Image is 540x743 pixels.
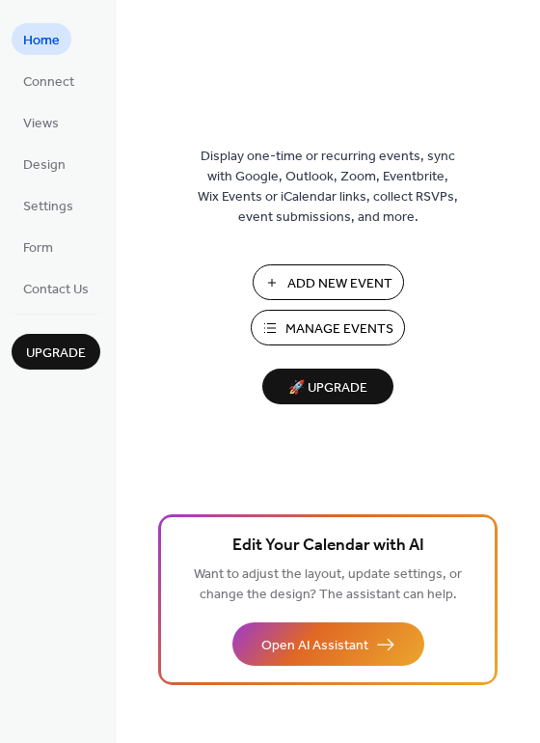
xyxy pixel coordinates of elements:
[253,264,404,300] button: Add New Event
[23,155,66,176] span: Design
[12,148,77,179] a: Design
[12,231,65,262] a: Form
[12,334,100,370] button: Upgrade
[23,238,53,259] span: Form
[12,272,100,304] a: Contact Us
[12,23,71,55] a: Home
[251,310,405,345] button: Manage Events
[262,369,393,404] button: 🚀 Upgrade
[198,147,458,228] span: Display one-time or recurring events, sync with Google, Outlook, Zoom, Eventbrite, Wix Events or ...
[12,65,86,96] a: Connect
[285,319,393,340] span: Manage Events
[12,189,85,221] a: Settings
[26,344,86,364] span: Upgrade
[232,533,424,560] span: Edit Your Calendar with AI
[23,114,59,134] span: Views
[261,636,368,656] span: Open AI Assistant
[12,106,70,138] a: Views
[23,280,89,300] span: Contact Us
[274,375,382,401] span: 🚀 Upgrade
[194,562,462,608] span: Want to adjust the layout, update settings, or change the design? The assistant can help.
[23,197,73,217] span: Settings
[23,72,74,93] span: Connect
[23,31,60,51] span: Home
[232,622,424,666] button: Open AI Assistant
[287,274,392,294] span: Add New Event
